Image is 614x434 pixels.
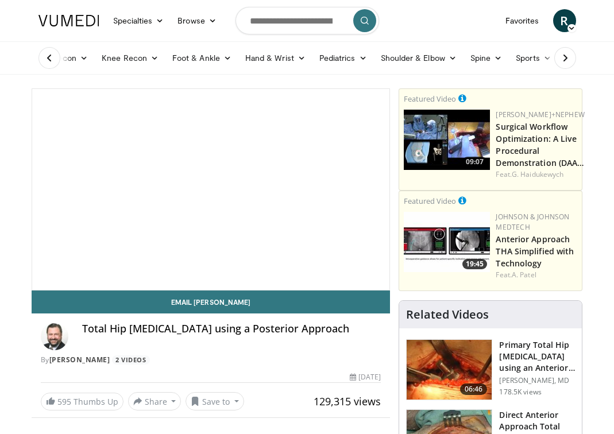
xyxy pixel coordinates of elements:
[314,394,381,408] span: 129,315 views
[106,9,171,32] a: Specialties
[186,392,244,410] button: Save to
[57,396,71,407] span: 595
[496,234,574,269] a: Anterior Approach THA Simplified with Technology
[171,9,223,32] a: Browse
[496,270,577,280] div: Feat.
[350,372,381,382] div: [DATE]
[496,110,584,119] a: [PERSON_NAME]+Nephew
[41,393,123,410] a: 595 Thumbs Up
[128,392,182,410] button: Share
[32,89,390,290] video-js: Video Player
[499,339,575,374] h3: Primary Total Hip [MEDICAL_DATA] using an Anterior Supine Intermuscula…
[404,110,490,170] img: bcfc90b5-8c69-4b20-afee-af4c0acaf118.150x105_q85_crop-smart_upscale.jpg
[512,270,536,280] a: A. Patel
[512,169,563,179] a: G. Haidukewych
[462,157,487,167] span: 09:07
[95,46,165,69] a: Knee Recon
[41,355,381,365] div: By
[496,169,584,180] div: Feat.
[41,323,68,350] img: Avatar
[374,46,464,69] a: Shoulder & Elbow
[312,46,374,69] a: Pediatrics
[407,340,492,400] img: 263423_3.png.150x105_q85_crop-smart_upscale.jpg
[499,387,541,397] p: 178.5K views
[464,46,509,69] a: Spine
[499,376,575,385] p: [PERSON_NAME], MD
[406,339,575,400] a: 06:46 Primary Total Hip [MEDICAL_DATA] using an Anterior Supine Intermuscula… [PERSON_NAME], MD 1...
[499,9,546,32] a: Favorites
[404,212,490,272] a: 19:45
[496,212,569,232] a: Johnson & Johnson MedTech
[404,110,490,170] a: 09:07
[112,355,150,365] a: 2 Videos
[460,383,488,395] span: 06:46
[235,7,379,34] input: Search topics, interventions
[553,9,576,32] a: R
[462,259,487,269] span: 19:45
[165,46,238,69] a: Foot & Ankle
[406,308,489,321] h4: Related Videos
[38,15,99,26] img: VuMedi Logo
[509,46,558,69] a: Sports
[49,355,110,365] a: [PERSON_NAME]
[238,46,312,69] a: Hand & Wrist
[496,121,584,168] a: Surgical Workflow Optimization: A Live Procedural Demonstration (DAA…
[404,212,490,272] img: 06bb1c17-1231-4454-8f12-6191b0b3b81a.150x105_q85_crop-smart_upscale.jpg
[404,196,456,206] small: Featured Video
[82,323,381,335] h4: Total Hip [MEDICAL_DATA] using a Posterior Approach
[404,94,456,104] small: Featured Video
[32,290,391,313] a: Email [PERSON_NAME]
